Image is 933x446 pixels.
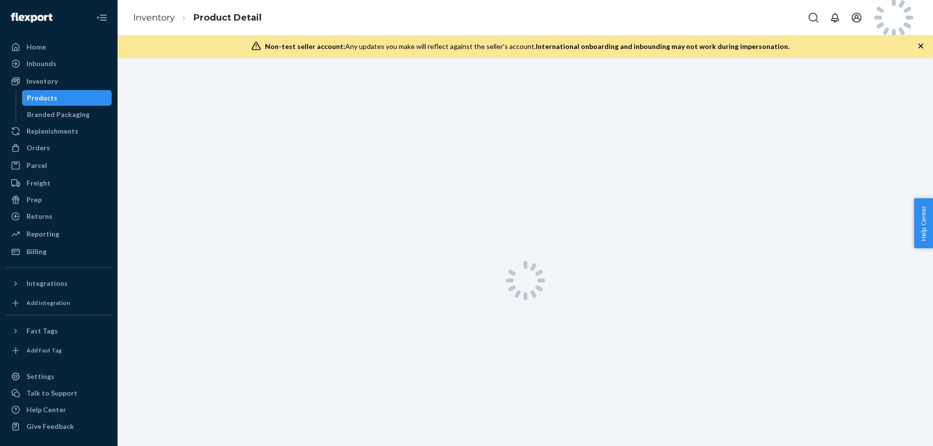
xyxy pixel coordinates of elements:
[26,42,46,52] div: Home
[26,211,52,221] div: Returns
[6,140,112,156] a: Orders
[27,93,57,103] div: Products
[6,323,112,339] button: Fast Tags
[22,107,112,122] a: Branded Packaging
[26,346,62,354] div: Add Fast Tag
[26,299,70,307] div: Add Integration
[6,39,112,55] a: Home
[6,123,112,139] a: Replenishments
[26,76,58,86] div: Inventory
[265,42,345,50] span: Non-test seller account:
[26,143,50,153] div: Orders
[26,229,59,239] div: Reporting
[26,161,47,170] div: Parcel
[6,419,112,434] button: Give Feedback
[22,90,112,106] a: Products
[6,276,112,291] button: Integrations
[26,247,47,257] div: Billing
[6,158,112,173] a: Parcel
[536,42,789,50] span: International onboarding and inbounding may not work during impersonation.
[6,175,112,191] a: Freight
[26,195,42,205] div: Prep
[26,326,58,336] div: Fast Tags
[6,385,112,401] button: Talk to Support
[6,343,112,358] a: Add Fast Tag
[265,42,789,51] div: Any updates you make will reflect against the seller's account.
[6,56,112,71] a: Inbounds
[26,178,50,188] div: Freight
[26,126,78,136] div: Replenishments
[26,279,68,288] div: Integrations
[133,12,175,23] a: Inventory
[6,244,112,259] a: Billing
[6,402,112,418] a: Help Center
[26,372,54,381] div: Settings
[804,8,823,27] button: Open Search Box
[26,422,74,431] div: Give Feedback
[847,8,866,27] button: Open account menu
[92,8,112,27] button: Close Navigation
[26,59,56,69] div: Inbounds
[6,209,112,224] a: Returns
[914,198,933,248] button: Help Center
[6,73,112,89] a: Inventory
[6,295,112,311] a: Add Integration
[6,226,112,242] a: Reporting
[6,369,112,384] a: Settings
[27,110,90,119] div: Branded Packaging
[11,13,52,23] img: Flexport logo
[6,192,112,208] a: Prep
[26,388,77,398] div: Talk to Support
[125,3,269,32] ol: breadcrumbs
[26,405,66,415] div: Help Center
[825,8,845,27] button: Open notifications
[193,12,262,23] a: Product Detail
